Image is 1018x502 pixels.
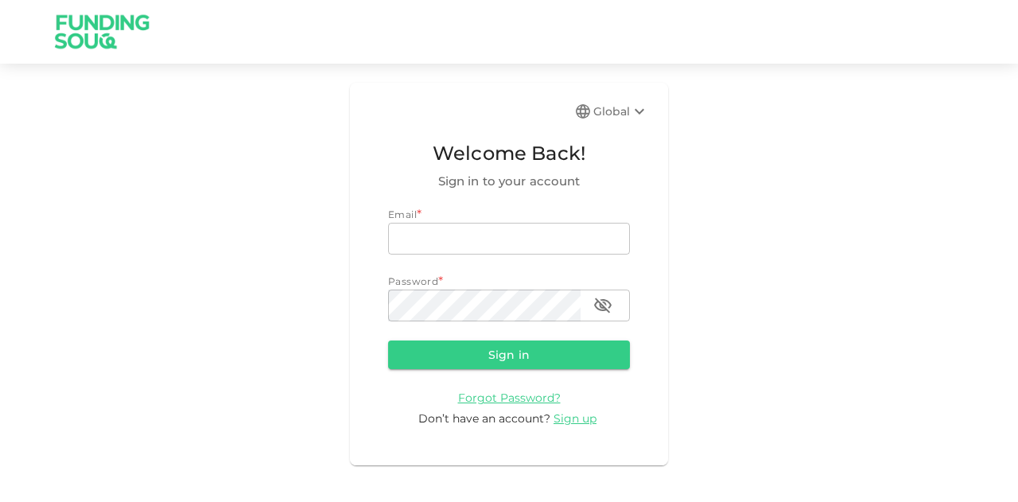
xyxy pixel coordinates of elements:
span: Sign in to your account [388,172,630,191]
span: Don’t have an account? [418,411,550,426]
span: Password [388,275,438,287]
input: password [388,290,581,321]
a: Forgot Password? [458,390,561,405]
span: Sign up [554,411,596,426]
div: Global [593,102,649,121]
span: Forgot Password? [458,391,561,405]
input: email [388,223,630,255]
span: Welcome Back! [388,138,630,169]
button: Sign in [388,341,630,369]
span: Email [388,208,417,220]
